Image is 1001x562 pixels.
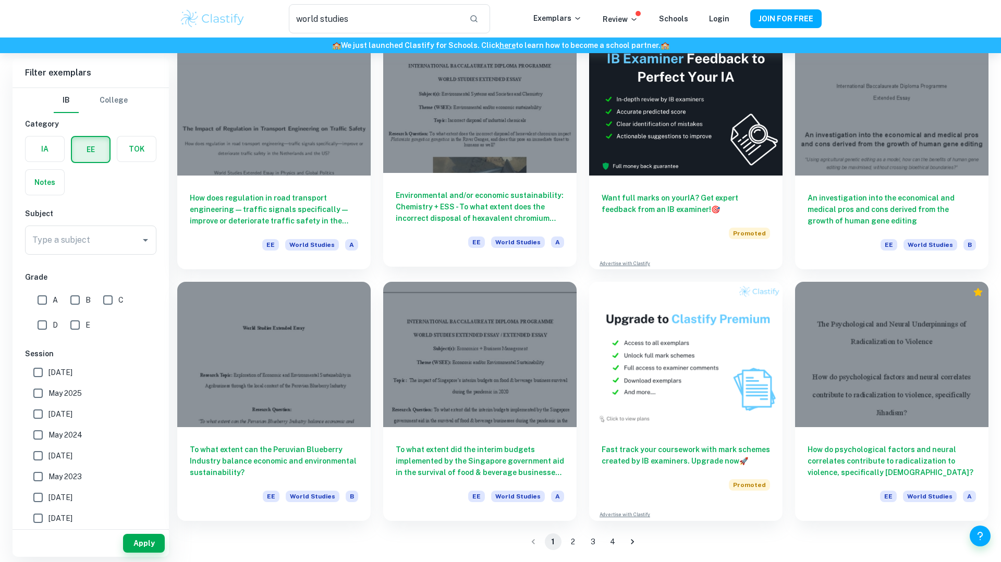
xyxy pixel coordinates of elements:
span: EE [468,491,485,502]
span: 🎯 [711,205,720,214]
button: Go to page 4 [604,533,621,550]
div: Filter type choice [54,88,128,113]
span: 🏫 [332,41,341,49]
img: Thumbnail [589,31,783,176]
button: JOIN FOR FREE [750,9,822,28]
span: A [551,491,564,502]
span: [DATE] [48,513,72,524]
span: May 2023 [48,471,82,482]
button: Open [138,233,153,247]
h6: Grade [25,271,156,283]
a: To what extent can the Peruvian Blueberry Industry balance economic and environmental sustainabil... [177,282,371,520]
img: Clastify logo [179,8,246,29]
span: May 2024 [48,429,82,441]
span: EE [468,236,485,248]
a: Want full marks on yourIA? Get expert feedback from an IB examiner!PromotedAdvertise with Clastify [589,31,783,269]
button: Go to next page [624,533,641,550]
a: here [499,41,516,49]
a: Advertise with Clastify [600,511,650,518]
button: IB [54,88,79,113]
nav: pagination navigation [523,533,642,550]
span: World Studies [285,239,339,251]
span: B [963,239,976,251]
button: page 1 [545,533,561,550]
span: A [963,491,976,502]
span: [DATE] [48,492,72,503]
h6: To what extent did the interim budgets implemented by the Singapore government aid in the surviva... [396,444,564,478]
span: 🏫 [661,41,669,49]
span: World Studies [903,491,957,502]
h6: To what extent can the Peruvian Blueberry Industry balance economic and environmental sustainabil... [190,444,358,478]
h6: Environmental and/or economic sustainability: Chemistry + ESS - To what extent does the incorrect... [396,190,564,224]
span: D [53,319,58,331]
span: [DATE] [48,367,72,378]
span: B [86,294,91,306]
h6: Fast track your coursework with mark schemes created by IB examiners. Upgrade now [602,444,770,467]
button: Go to page 3 [584,533,601,550]
span: E [86,319,90,331]
span: World Studies [491,491,545,502]
h6: Filter exemplars [13,58,169,88]
button: Notes [26,170,64,195]
span: [DATE] [48,408,72,420]
span: World Studies [491,236,545,248]
span: EE [262,239,279,251]
span: EE [263,491,279,502]
a: How does regulation in road transport engineering—traffic signals specifically—improve or deterio... [177,31,371,269]
p: Exemplars [533,13,582,24]
button: EE [72,137,109,162]
h6: Want full marks on your IA ? Get expert feedback from an IB examiner! [602,192,770,215]
h6: Subject [25,208,156,219]
span: B [346,491,358,502]
a: Login [709,15,729,23]
button: IA [26,136,64,161]
a: Schools [659,15,688,23]
span: C [118,294,124,306]
button: Help and Feedback [970,526,991,546]
span: [DATE] [48,450,72,461]
span: Promoted [729,228,770,239]
h6: How do psychological factors and neural correlates contribute to radicalization to violence, spec... [808,444,976,478]
a: How do psychological factors and neural correlates contribute to radicalization to violence, spec... [795,282,988,520]
span: EE [880,491,897,502]
h6: We just launched Clastify for Schools. Click to learn how to become a school partner. [2,40,999,51]
a: Advertise with Clastify [600,260,650,267]
h6: How does regulation in road transport engineering—traffic signals specifically—improve or deterio... [190,192,358,227]
a: Environmental and/or economic sustainability: Chemistry + ESS - To what extent does the incorrect... [383,31,577,269]
img: Thumbnail [589,282,783,427]
button: TOK [117,136,156,161]
span: Promoted [729,479,770,491]
h6: Session [25,348,156,359]
a: An investigation into the economical and medical pros and cons derived from the growth of human g... [795,31,988,269]
p: Review [603,14,638,25]
h6: An investigation into the economical and medical pros and cons derived from the growth of human g... [808,192,976,227]
span: EE [881,239,897,251]
span: A [551,236,564,248]
button: Go to page 2 [565,533,581,550]
span: A [345,239,358,251]
a: To what extent did the interim budgets implemented by the Singapore government aid in the surviva... [383,282,577,520]
span: May 2025 [48,388,82,399]
input: Search for any exemplars... [289,4,461,33]
span: World Studies [286,491,339,502]
span: A [53,294,58,306]
button: Apply [123,534,165,553]
button: College [100,88,128,113]
span: World Studies [904,239,957,251]
span: 🚀 [739,457,748,465]
div: Premium [973,287,983,297]
h6: Category [25,118,156,130]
